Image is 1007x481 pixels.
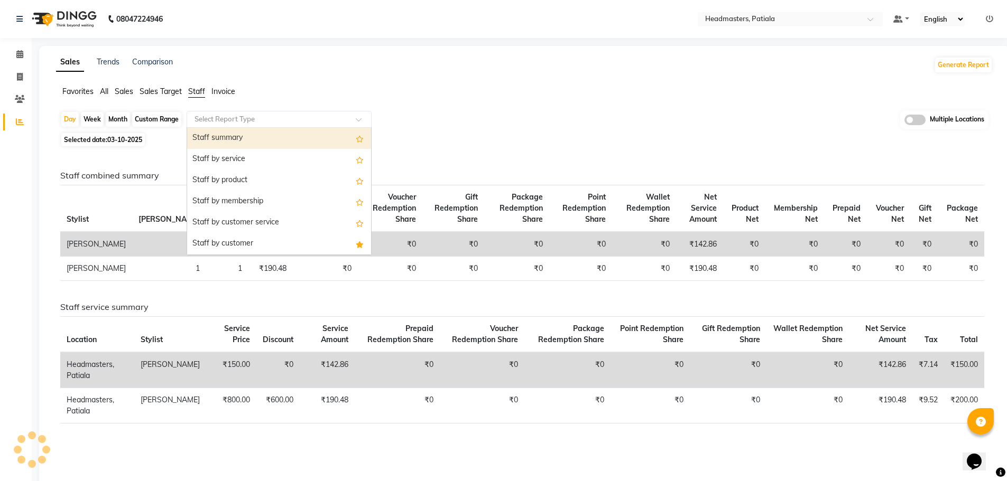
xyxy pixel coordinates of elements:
span: Stylist [67,214,89,224]
td: ₹0 [723,257,765,281]
td: ₹0 [440,352,524,388]
td: ₹150.00 [944,352,984,388]
div: Staff by customer [187,233,371,254]
td: ₹0 [765,232,824,257]
span: Net Service Amount [865,324,906,344]
td: ₹0 [612,232,676,257]
div: Custom Range [132,112,181,127]
span: Net Service Amount [689,192,717,224]
span: Service Price [224,324,250,344]
span: Sales [115,87,133,96]
div: Month [106,112,130,127]
td: ₹0 [690,352,766,388]
td: ₹0 [824,232,867,257]
td: ₹0 [690,388,766,423]
td: ₹0 [766,388,849,423]
span: Add this report to Favorites List [356,216,364,229]
td: ₹0 [611,352,690,388]
td: ₹7.14 [912,352,944,388]
td: 1 [132,257,206,281]
span: Gift Redemption Share [435,192,478,224]
div: Staff summary [187,128,371,149]
td: ₹0 [910,257,938,281]
span: Total [960,335,978,344]
td: ₹0 [355,352,439,388]
div: Staff by service [187,149,371,170]
td: 1 [132,232,206,257]
td: ₹142.86 [849,352,912,388]
span: Prepaid Net [833,203,861,224]
td: ₹200.00 [944,388,984,423]
h6: Staff service summary [60,302,984,312]
span: Voucher Redemption Share [373,192,416,224]
span: Package Net [947,203,978,224]
span: Invoice [211,87,235,96]
a: Sales [56,53,84,72]
td: ₹0 [422,257,484,281]
td: ₹0 [549,232,612,257]
iframe: chat widget [963,439,996,470]
span: Point Redemption Share [620,324,683,344]
td: ₹0 [723,232,765,257]
div: Staff by membership [187,191,371,212]
span: Selected date: [61,133,145,146]
span: Tax [925,335,938,344]
td: ₹0 [422,232,484,257]
td: ₹0 [612,257,676,281]
td: ₹0 [611,388,690,423]
td: ₹0 [910,232,938,257]
td: [PERSON_NAME] [60,257,132,281]
td: 1 [206,257,248,281]
a: Trends [97,57,119,67]
span: 03-10-2025 [107,136,142,144]
div: Week [81,112,104,127]
td: ₹0 [524,352,611,388]
td: ₹0 [440,388,524,423]
td: ₹600.00 [256,388,300,423]
ng-dropdown-panel: Options list [187,127,372,255]
td: ₹190.48 [849,388,912,423]
span: Product Net [732,203,759,224]
span: All [100,87,108,96]
img: logo [27,4,99,34]
div: Day [61,112,79,127]
h6: Staff combined summary [60,171,984,181]
span: Add this report to Favorites List [356,132,364,145]
td: ₹0 [766,352,849,388]
button: Generate Report [935,58,992,72]
td: ₹0 [358,232,422,257]
span: Add this report to Favorites List [356,174,364,187]
span: Voucher Redemption Share [452,324,518,344]
td: Headmasters, Patiala [60,388,134,423]
td: ₹0 [938,257,984,281]
td: ₹0 [549,257,612,281]
td: ₹190.48 [676,257,723,281]
td: ₹9.52 [912,388,944,423]
td: ₹0 [524,388,611,423]
span: Package Redemption Share [500,192,543,224]
td: Headmasters, Patiala [60,352,134,388]
td: [PERSON_NAME] [60,232,132,257]
td: ₹0 [355,388,439,423]
span: Service Amount [321,324,348,344]
td: ₹190.48 [300,388,355,423]
span: Added to Favorites [356,238,364,250]
span: Sales Target [140,87,182,96]
div: Staff by product [187,170,371,191]
span: Stylist [141,335,163,344]
span: Gift Redemption Share [702,324,760,344]
td: ₹142.86 [676,232,723,257]
span: Staff [188,87,205,96]
td: ₹0 [824,257,867,281]
span: Wallet Redemption Share [773,324,843,344]
td: [PERSON_NAME] [134,388,206,423]
span: Favorites [62,87,94,96]
td: ₹0 [293,257,357,281]
span: Add this report to Favorites List [356,195,364,208]
td: ₹800.00 [206,388,256,423]
td: ₹0 [358,257,422,281]
td: ₹150.00 [206,352,256,388]
td: ₹0 [867,232,910,257]
td: ₹142.86 [300,352,355,388]
td: ₹0 [938,232,984,257]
